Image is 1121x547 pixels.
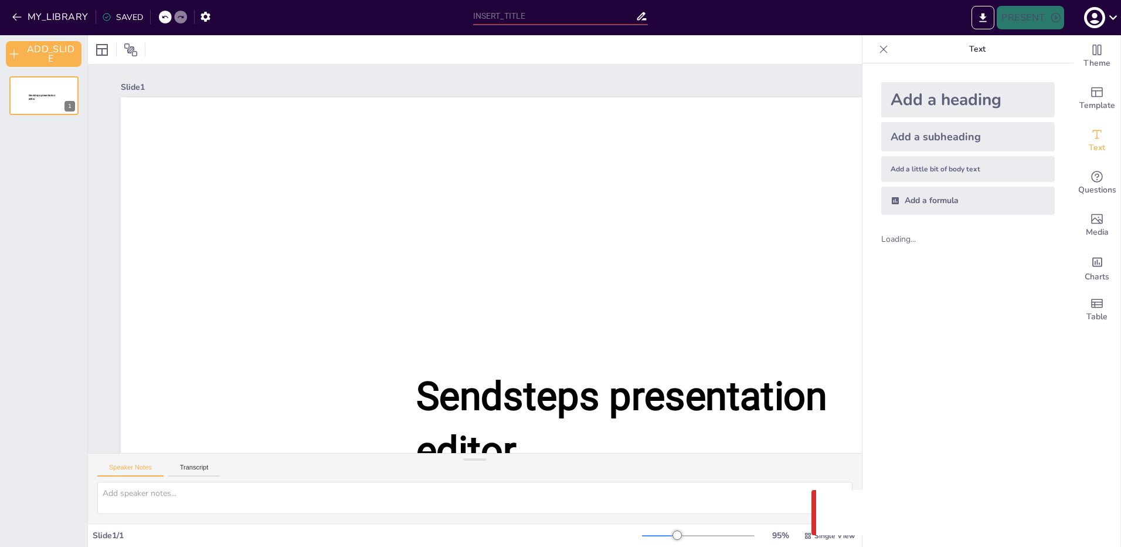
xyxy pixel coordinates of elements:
span: Media [1086,226,1109,239]
span: Theme [1083,57,1110,70]
button: EXPORT_TO_POWERPOINT [971,6,994,29]
button: ADD_SLIDE [6,41,81,67]
div: Add a formula [881,187,1055,215]
div: 95 % [766,530,794,541]
p: Something went wrong with the request. (CORS) [849,506,1074,520]
div: Layout [93,40,111,59]
div: Loading... [881,234,936,245]
span: Questions [1078,184,1116,197]
button: MY_LIBRARY [9,8,93,26]
button: Transcript [168,464,220,477]
button: PRESENT [997,6,1064,29]
div: SAVED [102,12,143,23]
div: Change the overall theme [1074,35,1120,77]
span: Charts [1085,271,1109,283]
div: Add a table [1074,289,1120,331]
span: Text [1089,141,1105,154]
span: Sendsteps presentation editor [29,94,55,100]
div: 1 [9,76,79,115]
input: INSERT_TITLE [473,8,636,25]
span: Sendsteps presentation editor [416,373,827,474]
button: Speaker Notes [97,464,164,477]
p: Text [893,35,1062,63]
div: Add images, graphics, shapes or video [1074,204,1120,247]
div: Add a little bit of body text [881,156,1055,182]
span: Position [124,43,138,57]
span: Table [1086,310,1108,323]
div: Get real-time input from your audience [1074,162,1120,204]
div: Add a subheading [881,122,1055,151]
div: Add ready made slides [1074,77,1120,120]
div: Slide 1 [121,82,1064,93]
div: Add text boxes [1074,120,1120,162]
div: Add charts and graphs [1074,247,1120,289]
div: Slide 1 / 1 [93,530,642,541]
span: Template [1079,99,1115,112]
div: 1 [64,101,75,112]
div: Add a heading [881,82,1055,117]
